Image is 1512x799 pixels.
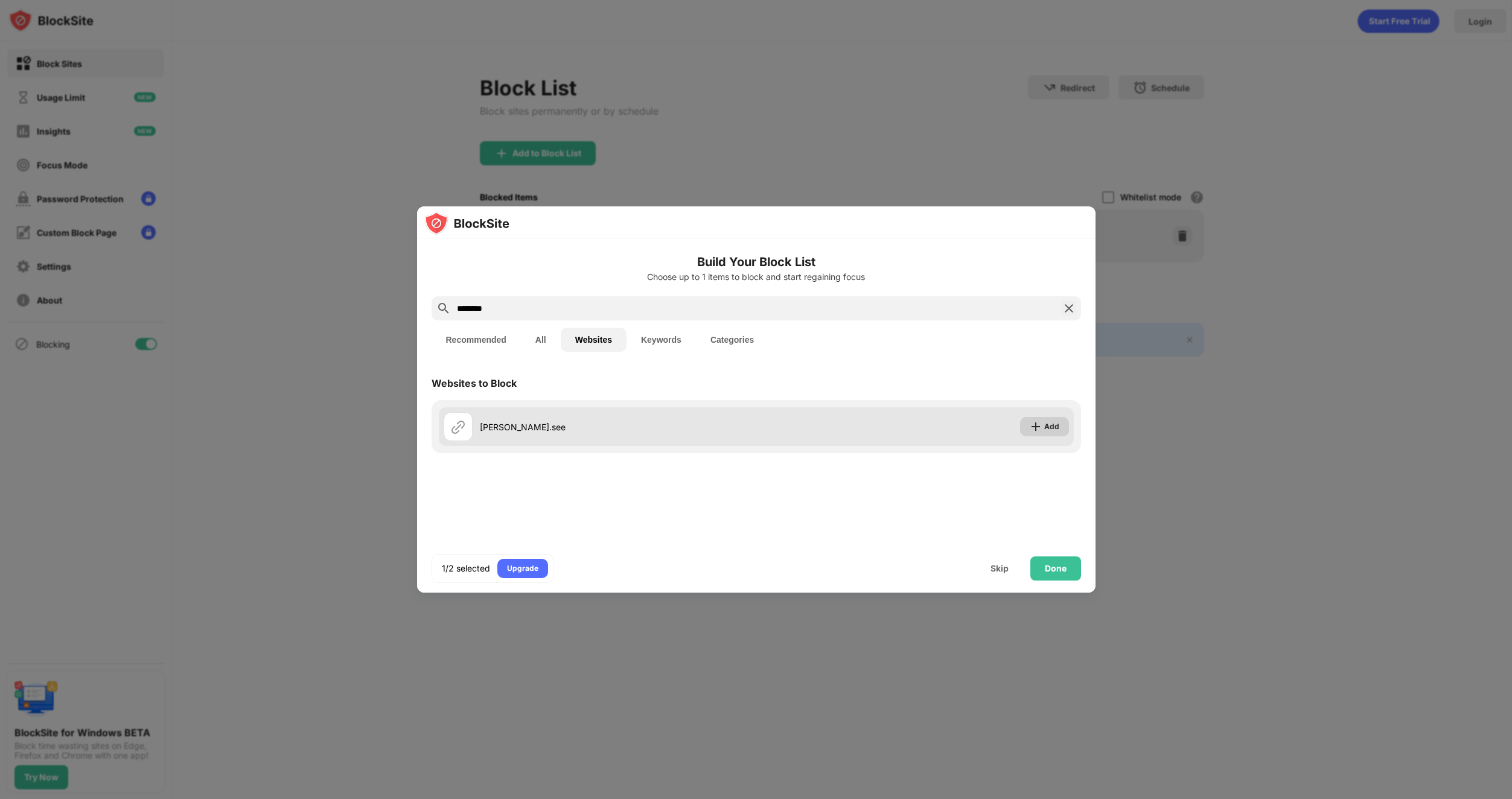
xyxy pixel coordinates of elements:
button: Categories [696,328,768,352]
div: Choose up to 1 items to block and start regaining focus [432,272,1081,282]
div: 1/2 selected [442,562,490,575]
img: search-close [1062,301,1076,316]
img: url.svg [451,419,465,434]
div: Upgrade [507,562,538,575]
button: Recommended [432,328,521,352]
img: logo-blocksite.svg [424,211,509,235]
div: Websites to Block [432,377,517,389]
div: Done [1045,564,1067,573]
button: All [521,328,561,352]
button: Websites [561,328,627,352]
h6: Build Your Block List [432,253,1081,271]
div: Skip [990,564,1009,573]
img: search.svg [436,301,451,316]
div: [PERSON_NAME].see [480,421,756,433]
button: Keywords [627,328,696,352]
div: Add [1044,421,1059,433]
